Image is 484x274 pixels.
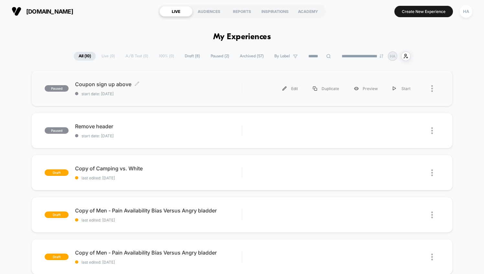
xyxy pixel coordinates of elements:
[45,85,69,92] span: paused
[75,81,242,87] span: Coupon sign up above
[10,6,75,17] button: [DOMAIN_NAME]
[192,6,225,17] div: AUDIENCES
[393,86,396,91] img: menu
[346,81,385,96] div: Preview
[159,6,192,17] div: LIVE
[305,81,346,96] div: Duplicate
[45,254,69,260] span: draft
[75,91,242,96] span: start date: [DATE]
[282,86,287,91] img: menu
[379,54,383,58] img: end
[75,218,242,223] span: last edited: [DATE]
[274,54,290,59] span: By Label
[180,52,205,61] span: Draft ( 8 )
[74,52,96,61] span: All ( 10 )
[385,81,418,96] div: Start
[75,123,242,130] span: Remove header
[206,52,234,61] span: Paused ( 2 )
[431,254,433,260] img: close
[26,8,73,15] span: [DOMAIN_NAME]
[431,127,433,134] img: close
[431,85,433,92] img: close
[75,207,242,214] span: Copy of Men - Pain Availability Bias Versus Angry bladder
[313,86,317,91] img: menu
[258,6,291,17] div: INSPIRATIONS
[390,54,395,59] p: HA
[45,169,69,176] span: draft
[291,6,324,17] div: ACADEMY
[235,52,269,61] span: Archived ( 57 )
[275,81,305,96] div: Edit
[75,260,242,265] span: last edited: [DATE]
[431,169,433,176] img: close
[460,5,472,18] div: HA
[213,32,271,42] h1: My Experiences
[225,6,258,17] div: REPORTS
[431,211,433,218] img: close
[75,176,242,180] span: last edited: [DATE]
[458,5,474,18] button: HA
[75,249,242,256] span: Copy of Men - Pain Availability Bias Versus Angry bladder
[12,6,21,16] img: Visually logo
[394,6,453,17] button: Create New Experience
[75,133,242,138] span: start date: [DATE]
[45,127,69,134] span: paused
[75,165,242,172] span: Copy of Camping vs. White
[45,211,69,218] span: draft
